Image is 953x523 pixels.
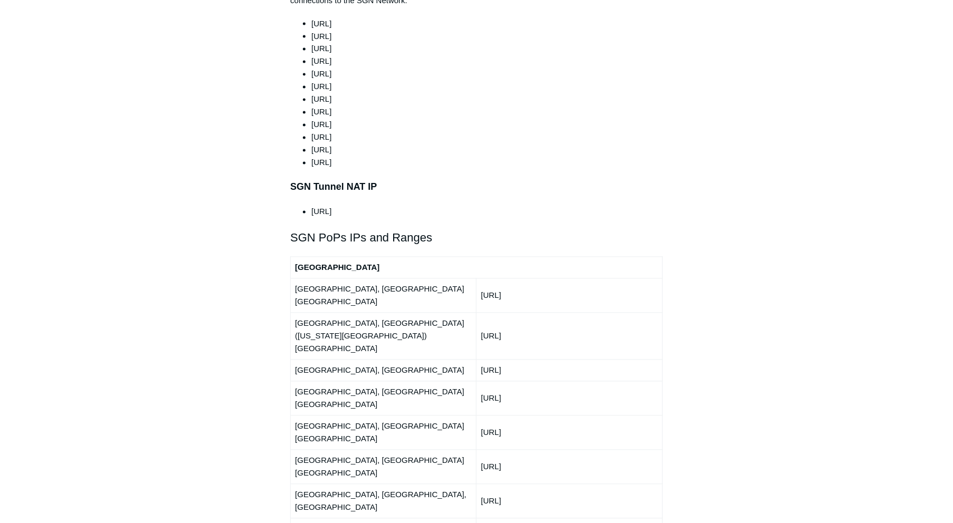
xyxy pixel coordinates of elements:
h2: SGN PoPs IPs and Ranges [290,229,663,247]
td: [URL] [477,313,662,360]
span: [URL] [311,133,331,142]
td: [URL] [477,450,662,484]
td: [URL] [477,381,662,415]
td: [URL] [477,278,662,313]
strong: [GEOGRAPHIC_DATA] [295,263,379,272]
li: [URL] [311,68,663,81]
td: [GEOGRAPHIC_DATA], [GEOGRAPHIC_DATA] [GEOGRAPHIC_DATA] [291,278,477,313]
td: [GEOGRAPHIC_DATA], [GEOGRAPHIC_DATA] [GEOGRAPHIC_DATA] [291,415,477,450]
li: [URL] [311,206,663,218]
span: [URL] [311,146,331,154]
td: [GEOGRAPHIC_DATA], [GEOGRAPHIC_DATA] [GEOGRAPHIC_DATA] [291,381,477,415]
span: [URL] [311,95,331,104]
td: [URL] [477,415,662,450]
span: [URL] [311,19,331,28]
li: [URL] [311,43,663,55]
td: [URL] [477,360,662,381]
li: [URL] [311,30,663,43]
td: [GEOGRAPHIC_DATA], [GEOGRAPHIC_DATA] [291,360,477,381]
li: [URL] [311,55,663,68]
td: [GEOGRAPHIC_DATA], [GEOGRAPHIC_DATA] [GEOGRAPHIC_DATA] [291,450,477,484]
td: [GEOGRAPHIC_DATA], [GEOGRAPHIC_DATA] ([US_STATE][GEOGRAPHIC_DATA]) [GEOGRAPHIC_DATA] [291,313,477,360]
li: [URL] [311,81,663,93]
span: [URL] [311,108,331,117]
td: [URL] [477,484,662,518]
span: [URL] [311,120,331,129]
li: [URL] [311,157,663,169]
td: [GEOGRAPHIC_DATA], [GEOGRAPHIC_DATA], [GEOGRAPHIC_DATA] [291,484,477,518]
h3: SGN Tunnel NAT IP [290,180,663,195]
